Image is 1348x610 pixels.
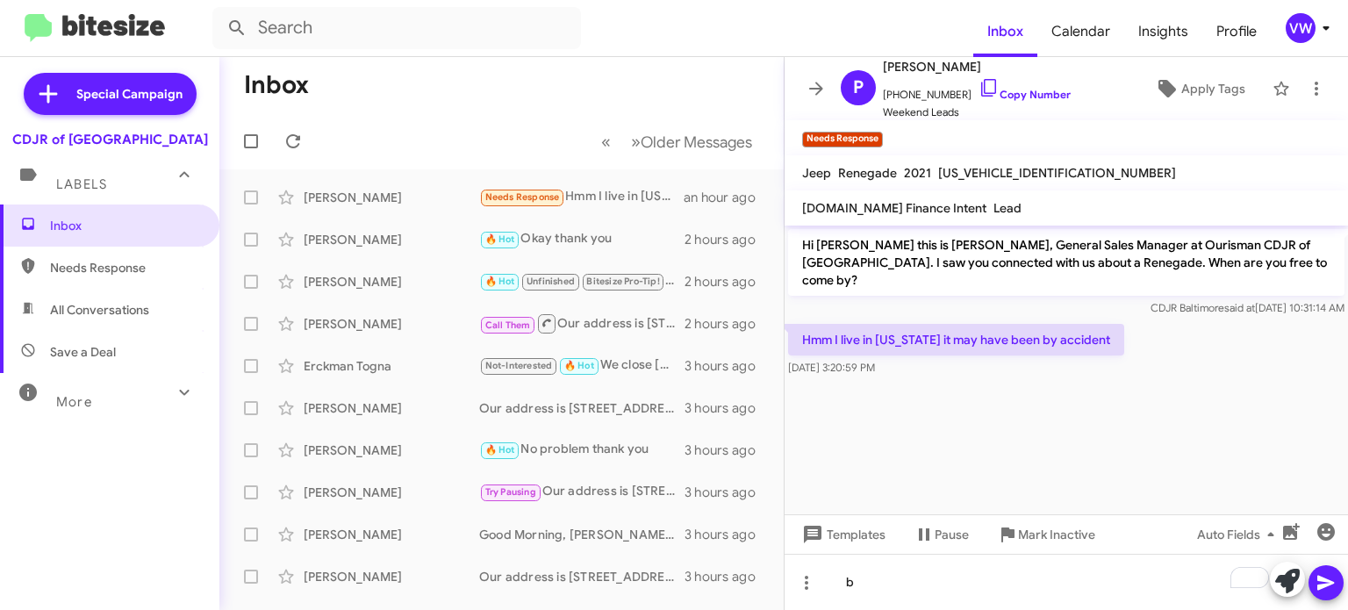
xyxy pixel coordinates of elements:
[1151,301,1344,314] span: CDJR Baltimore [DATE] 10:31:14 AM
[685,484,770,501] div: 3 hours ago
[304,399,479,417] div: [PERSON_NAME]
[485,191,560,203] span: Needs Response
[1135,73,1264,104] button: Apply Tags
[1286,13,1316,43] div: vw
[304,189,479,206] div: [PERSON_NAME]
[1183,519,1295,550] button: Auto Fields
[685,231,770,248] div: 2 hours ago
[620,124,763,160] button: Next
[50,343,116,361] span: Save a Deal
[304,526,479,543] div: [PERSON_NAME]
[1197,519,1281,550] span: Auto Fields
[56,394,92,410] span: More
[304,315,479,333] div: [PERSON_NAME]
[485,319,531,331] span: Call Them
[601,131,611,153] span: «
[485,276,515,287] span: 🔥 Hot
[802,165,831,181] span: Jeep
[304,231,479,248] div: [PERSON_NAME]
[883,104,1071,121] span: Weekend Leads
[788,229,1344,296] p: Hi [PERSON_NAME] this is [PERSON_NAME], General Sales Manager at Ourisman CDJR of [GEOGRAPHIC_DAT...
[685,568,770,585] div: 3 hours ago
[1037,6,1124,57] a: Calendar
[50,259,199,276] span: Needs Response
[938,165,1176,181] span: [US_VEHICLE_IDENTIFICATION_NUMBER]
[785,554,1348,610] div: To enrich screen reader interactions, please activate Accessibility in Grammarly extension settings
[853,74,864,102] span: P
[527,276,575,287] span: Unfinished
[900,519,983,550] button: Pause
[591,124,621,160] button: Previous
[479,568,685,585] div: Our address is [STREET_ADDRESS][US_STATE]. Ask for Dr. V when you get here
[684,189,770,206] div: an hour ago
[479,526,685,543] div: Good Morning, [PERSON_NAME]. Thank you for your inquiry. Are you available to stop by either [DAT...
[979,88,1071,101] a: Copy Number
[586,276,659,287] span: Bitesize Pro-Tip!
[1224,301,1255,314] span: said at
[802,132,883,147] small: Needs Response
[1202,6,1271,57] a: Profile
[935,519,969,550] span: Pause
[883,77,1071,104] span: [PHONE_NUMBER]
[788,361,875,374] span: [DATE] 3:20:59 PM
[1124,6,1202,57] a: Insights
[973,6,1037,57] a: Inbox
[983,519,1109,550] button: Mark Inactive
[838,165,897,181] span: Renegade
[1181,73,1245,104] span: Apply Tags
[76,85,183,103] span: Special Campaign
[1018,519,1095,550] span: Mark Inactive
[802,200,986,216] span: [DOMAIN_NAME] Finance Intent
[685,357,770,375] div: 3 hours ago
[631,131,641,153] span: »
[564,360,594,371] span: 🔥 Hot
[883,56,1071,77] span: [PERSON_NAME]
[479,187,684,207] div: Hmm I live in [US_STATE] it may have been by accident
[50,217,199,234] span: Inbox
[485,486,536,498] span: Try Pausing
[479,271,685,291] div: Our address is [STREET_ADDRESS][US_STATE]. When you get here, don't forget to ask for Dr. V.
[12,131,208,148] div: CDJR of [GEOGRAPHIC_DATA]
[799,519,886,550] span: Templates
[212,7,581,49] input: Search
[685,526,770,543] div: 3 hours ago
[479,482,685,502] div: Our address is [STREET_ADDRESS][US_STATE]. Thank you, don't forget to ask for Dr. V when you get ...
[304,273,479,291] div: [PERSON_NAME]
[304,568,479,585] div: [PERSON_NAME]
[50,301,149,319] span: All Conversations
[304,357,479,375] div: Erckman Togna
[244,71,309,99] h1: Inbox
[479,229,685,249] div: Okay thank you
[788,324,1124,355] p: Hmm I live in [US_STATE] it may have been by accident
[485,233,515,245] span: 🔥 Hot
[304,484,479,501] div: [PERSON_NAME]
[685,441,770,459] div: 3 hours ago
[479,399,685,417] div: Our address is [STREET_ADDRESS][US_STATE] don't forget to ask for Dr V when you get here
[685,399,770,417] div: 3 hours ago
[904,165,931,181] span: 2021
[479,355,685,376] div: We close [DATE] at 9:00 p.m. We are 9:00 a.m. Until 9:00 p.m. [DATE] through [DATE], [DATE], we a...
[641,133,752,152] span: Older Messages
[304,441,479,459] div: [PERSON_NAME]
[479,312,685,334] div: Our address is [STREET_ADDRESS][US_STATE]. Don't forget to ask for Dr. V. when you get here
[56,176,107,192] span: Labels
[485,444,515,456] span: 🔥 Hot
[685,273,770,291] div: 2 hours ago
[993,200,1022,216] span: Lead
[479,440,685,460] div: No problem thank you
[785,519,900,550] button: Templates
[485,360,553,371] span: Not-Interested
[24,73,197,115] a: Special Campaign
[592,124,763,160] nav: Page navigation example
[685,315,770,333] div: 2 hours ago
[1271,13,1329,43] button: vw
